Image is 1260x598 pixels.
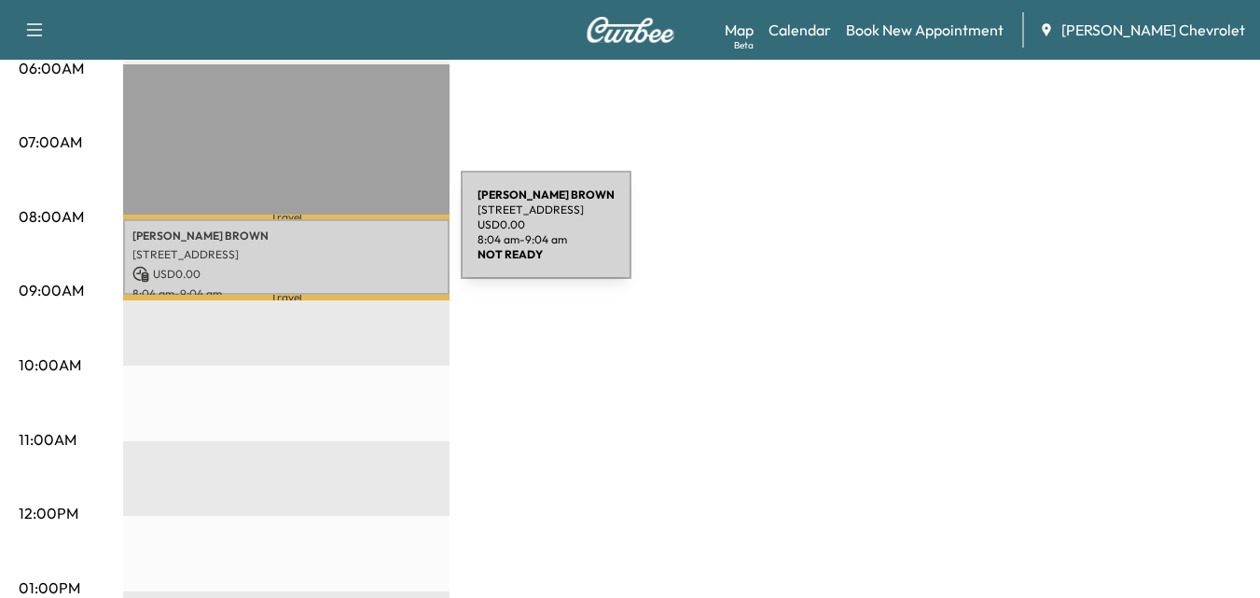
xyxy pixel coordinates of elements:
[19,279,84,301] p: 09:00AM
[19,131,82,153] p: 07:00AM
[768,19,831,41] a: Calendar
[19,57,84,79] p: 06:00AM
[1061,19,1245,41] span: [PERSON_NAME] Chevrolet
[725,19,754,41] a: MapBeta
[846,19,1004,41] a: Book New Appointment
[123,295,450,299] p: Travel
[19,428,76,451] p: 11:00AM
[132,229,440,243] p: [PERSON_NAME] BROWN
[734,38,754,52] div: Beta
[19,205,84,228] p: 08:00AM
[123,215,450,219] p: Travel
[132,286,440,301] p: 8:04 am - 9:04 am
[19,354,81,376] p: 10:00AM
[132,247,440,262] p: [STREET_ADDRESS]
[586,17,675,43] img: Curbee Logo
[132,266,440,283] p: USD 0.00
[19,502,78,524] p: 12:00PM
